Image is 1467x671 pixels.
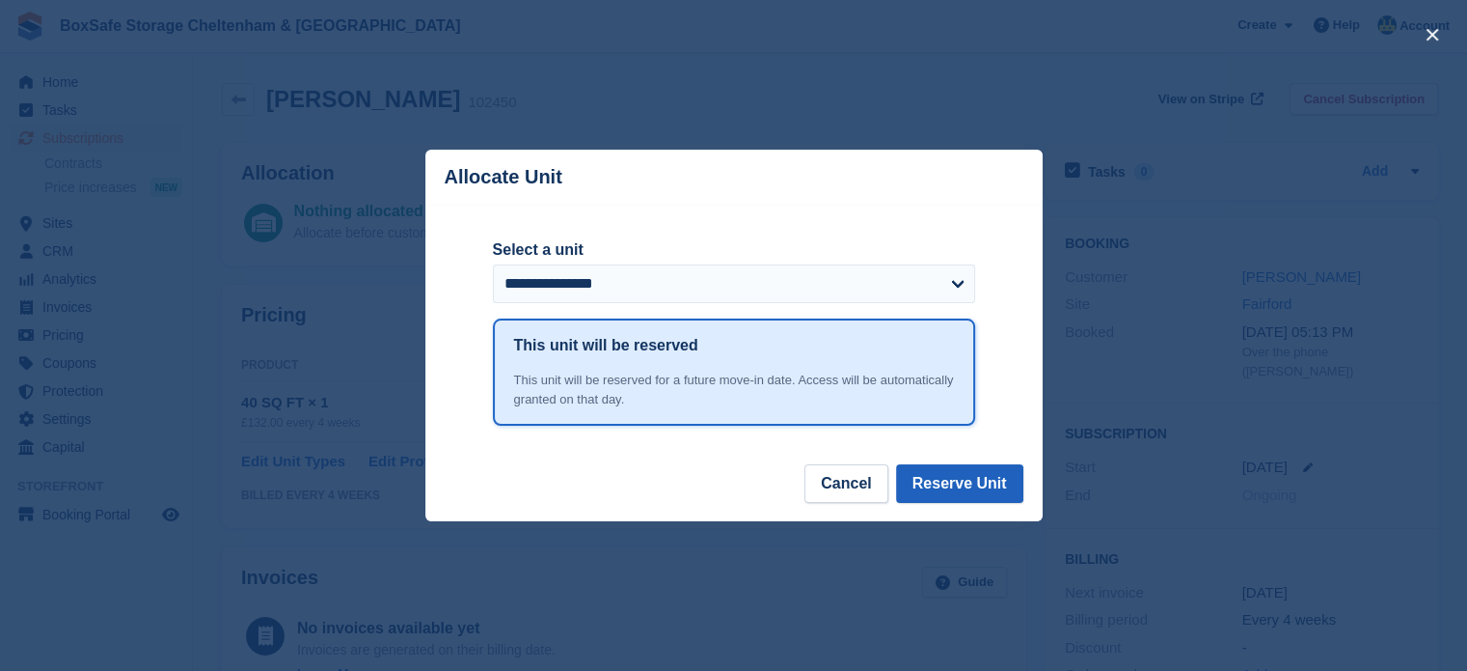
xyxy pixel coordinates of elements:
div: This unit will be reserved for a future move-in date. Access will be automatically granted on tha... [514,371,954,408]
label: Select a unit [493,238,975,262]
button: Reserve Unit [896,464,1023,503]
h1: This unit will be reserved [514,334,698,357]
button: Cancel [804,464,887,503]
p: Allocate Unit [445,166,562,188]
button: close [1417,19,1448,50]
